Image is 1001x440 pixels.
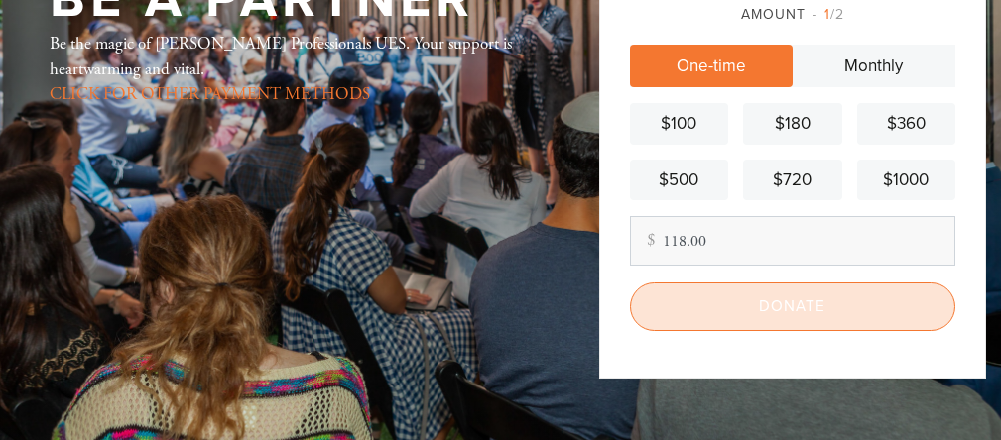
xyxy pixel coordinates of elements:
[630,216,955,266] input: Other amount
[743,103,841,145] a: $180
[630,282,955,331] input: Donate
[630,45,793,87] a: One-time
[824,6,830,23] span: 1
[751,167,833,193] div: $720
[865,111,947,137] div: $360
[638,111,720,137] div: $100
[857,160,955,201] a: $1000
[857,103,955,145] a: $360
[50,83,370,105] a: CLICK FOR OTHER PAYMENT METHODS
[793,45,955,87] a: Monthly
[751,111,833,137] div: $180
[638,167,720,193] div: $500
[630,103,728,145] a: $100
[50,32,535,108] div: Be the magic of [PERSON_NAME] Professionals UES. Your support is heartwarming and vital.
[865,167,947,193] div: $1000
[630,4,955,25] div: Amount
[630,160,728,201] a: $500
[813,6,844,23] span: /2
[743,160,841,201] a: $720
